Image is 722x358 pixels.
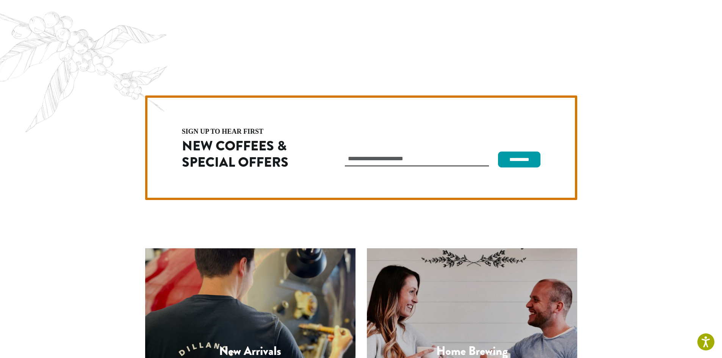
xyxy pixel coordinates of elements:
h4: sign up to hear first [182,128,312,135]
h2: New Coffees & Special Offers [182,138,312,170]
